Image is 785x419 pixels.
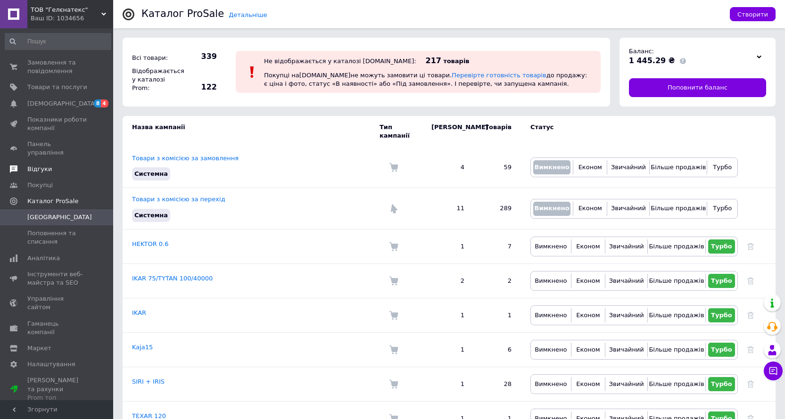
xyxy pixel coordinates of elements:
td: 2 [422,263,474,298]
span: [DEMOGRAPHIC_DATA] [27,99,97,108]
td: Тип кампанії [380,116,422,147]
td: Товарів [474,116,521,147]
span: Більше продажів [649,312,704,319]
span: Більше продажів [649,277,704,284]
td: 1 [422,229,474,263]
button: Чат з покупцем [764,361,783,380]
button: Турбо [708,239,735,254]
a: Видалити [747,312,754,319]
span: Вимкнено [535,380,567,387]
a: IKAR 75/TYTAN 100/40000 [132,275,213,282]
button: Економ [574,274,603,288]
button: Вимкнено [533,343,569,357]
a: IKAR [132,309,146,316]
button: Звичайний [610,202,647,216]
span: Системна [134,212,168,219]
span: Баланс: [629,48,654,55]
button: Вимкнено [533,202,570,216]
button: Турбо [710,202,735,216]
span: Більше продажів [649,346,704,353]
div: Каталог ProSale [141,9,224,19]
button: Турбо [708,274,735,288]
span: Більше продажів [651,164,706,171]
div: Prom топ [27,394,87,402]
span: Інструменти веб-майстра та SEO [27,270,87,287]
span: Маркет [27,344,51,353]
button: Більше продажів [650,377,702,391]
span: Покупці [27,181,53,189]
button: Вимкнено [533,274,569,288]
span: Покупці на [DOMAIN_NAME] не можуть замовити ці товари. до продажу: є ціна і фото, статус «В наявн... [264,72,587,87]
span: Турбо [713,164,732,171]
span: Звичайний [611,164,646,171]
span: 1 445.29 ₴ [629,56,675,65]
span: Звичайний [609,346,644,353]
span: Вимкнено [535,243,567,250]
a: Видалити [747,346,754,353]
span: Звичайний [611,205,646,212]
button: Економ [576,160,604,174]
button: Звичайний [608,274,645,288]
span: Управління сайтом [27,295,87,312]
td: 6 [474,332,521,367]
span: Аналітика [27,254,60,263]
span: Звичайний [609,243,644,250]
span: Системна [134,170,168,177]
button: Вимкнено [533,239,569,254]
td: 1 [422,298,474,332]
td: Назва кампанії [123,116,380,147]
span: Налаштування [27,360,75,369]
img: Комісія за замовлення [389,163,398,172]
button: Турбо [708,343,735,357]
span: 8 [94,99,101,107]
button: Турбо [708,377,735,391]
button: Більше продажів [650,343,702,357]
a: Видалити [747,380,754,387]
button: Економ [574,239,603,254]
button: Турбо [708,308,735,322]
button: Економ [574,377,603,391]
a: Поповнити баланс [629,78,766,97]
td: 7 [474,229,521,263]
td: [PERSON_NAME] [422,116,474,147]
td: 1 [422,367,474,401]
a: Перевірте готовність товарів [452,72,546,79]
span: Економ [576,277,600,284]
span: Відгуки [27,165,52,173]
span: Товари та послуги [27,83,87,91]
span: Турбо [711,380,732,387]
img: Комісія за замовлення [389,242,398,251]
button: Економ [576,202,604,216]
div: Всі товари: [130,51,182,65]
button: Звичайний [608,308,645,322]
span: Поповнити баланс [668,83,727,92]
img: Комісія за перехід [389,204,398,214]
button: Більше продажів [652,202,704,216]
td: 1 [474,298,521,332]
span: Вимкнено [535,312,567,319]
a: Видалити [747,243,754,250]
img: :exclamation: [245,65,259,79]
span: Поповнення та списання [27,229,87,246]
span: Турбо [711,243,732,250]
span: Вимкнено [535,277,567,284]
span: товарів [443,58,469,65]
span: Більше продажів [649,243,704,250]
span: 339 [184,51,217,62]
span: [GEOGRAPHIC_DATA] [27,213,92,222]
a: HEKTOR 0.6 [132,240,169,247]
td: 28 [474,367,521,401]
td: 289 [474,188,521,229]
span: Економ [578,205,602,212]
td: 4 [422,147,474,188]
span: Турбо [711,277,732,284]
span: Панель управління [27,140,87,157]
input: Пошук [5,33,111,50]
span: 217 [426,56,441,65]
span: Економ [578,164,602,171]
span: Вимкнено [534,205,569,212]
span: Звичайний [609,380,644,387]
button: Звичайний [608,377,645,391]
span: Турбо [711,346,732,353]
a: Детальніше [229,11,267,18]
